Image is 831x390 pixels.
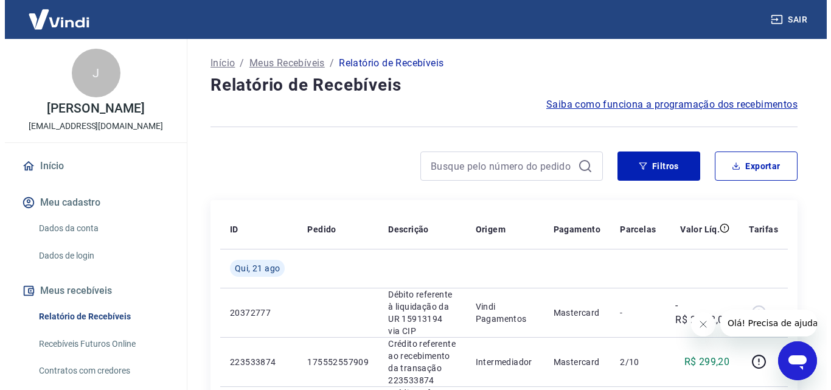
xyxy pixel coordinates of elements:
p: Relatório de Recebíveis [334,56,439,71]
span: Qui, 21 ago [230,262,275,274]
div: J [67,49,116,97]
p: - [615,307,651,319]
p: Pagamento [549,223,596,235]
p: Mastercard [549,356,596,368]
a: Dados da conta [29,216,167,241]
button: Sair [763,9,807,31]
p: 175552557909 [302,356,364,368]
p: Intermediador [471,356,529,368]
p: [PERSON_NAME] [42,102,139,115]
p: / [235,56,239,71]
p: Pedido [302,223,331,235]
p: ID [225,223,234,235]
p: Débito referente à liquidação da UR 15913194 via CIP [383,288,451,337]
button: Exportar [710,151,793,181]
p: Parcelas [615,223,651,235]
img: Vindi [15,1,94,38]
iframe: Fechar mensagem [686,312,711,336]
p: Descrição [383,223,424,235]
a: Recebíveis Futuros Online [29,332,167,357]
input: Busque pelo número do pedido [426,157,568,175]
button: Meu cadastro [15,189,167,216]
a: Relatório de Recebíveis [29,304,167,329]
p: -R$ 2.992,00 [670,298,725,327]
a: Início [206,56,230,71]
p: Mastercard [549,307,596,319]
p: Tarifas [744,223,773,235]
p: Vindi Pagamentos [471,301,529,325]
p: [EMAIL_ADDRESS][DOMAIN_NAME] [24,120,158,133]
p: 2/10 [615,356,651,368]
button: Filtros [613,151,695,181]
p: Valor Líq. [675,223,715,235]
iframe: Mensagem da empresa [715,310,812,336]
p: 223533874 [225,356,283,368]
span: Olá! Precisa de ajuda? [7,9,102,18]
iframe: Botão para abrir a janela de mensagens [773,341,812,380]
a: Dados de login [29,243,167,268]
a: Meus Recebíveis [245,56,320,71]
a: Início [15,153,167,179]
p: / [325,56,329,71]
p: R$ 299,20 [680,355,725,369]
button: Meus recebíveis [15,277,167,304]
a: Contratos com credores [29,358,167,383]
a: Saiba como funciona a programação dos recebimentos [541,97,793,112]
h4: Relatório de Recebíveis [206,73,793,97]
p: Origem [471,223,501,235]
p: 20372777 [225,307,283,319]
p: Crédito referente ao recebimento da transação 223533874 [383,338,451,386]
